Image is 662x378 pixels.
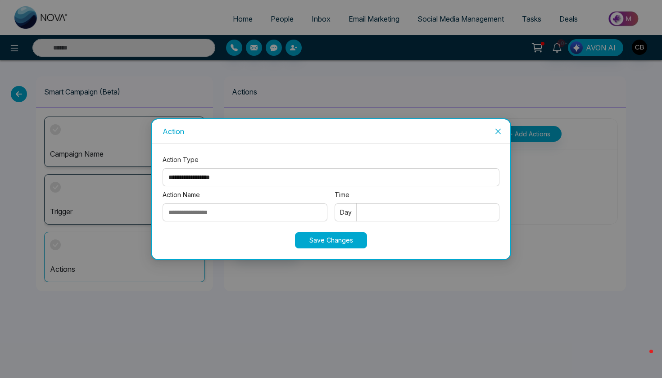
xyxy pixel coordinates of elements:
[163,155,499,165] label: Action Type
[494,128,502,135] span: close
[340,207,352,217] span: Day
[295,232,367,248] button: Save Changes
[163,190,327,200] label: Action Name
[486,119,510,144] button: Close
[335,190,499,200] label: Time
[631,347,653,369] iframe: Intercom live chat
[163,126,499,136] div: Action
